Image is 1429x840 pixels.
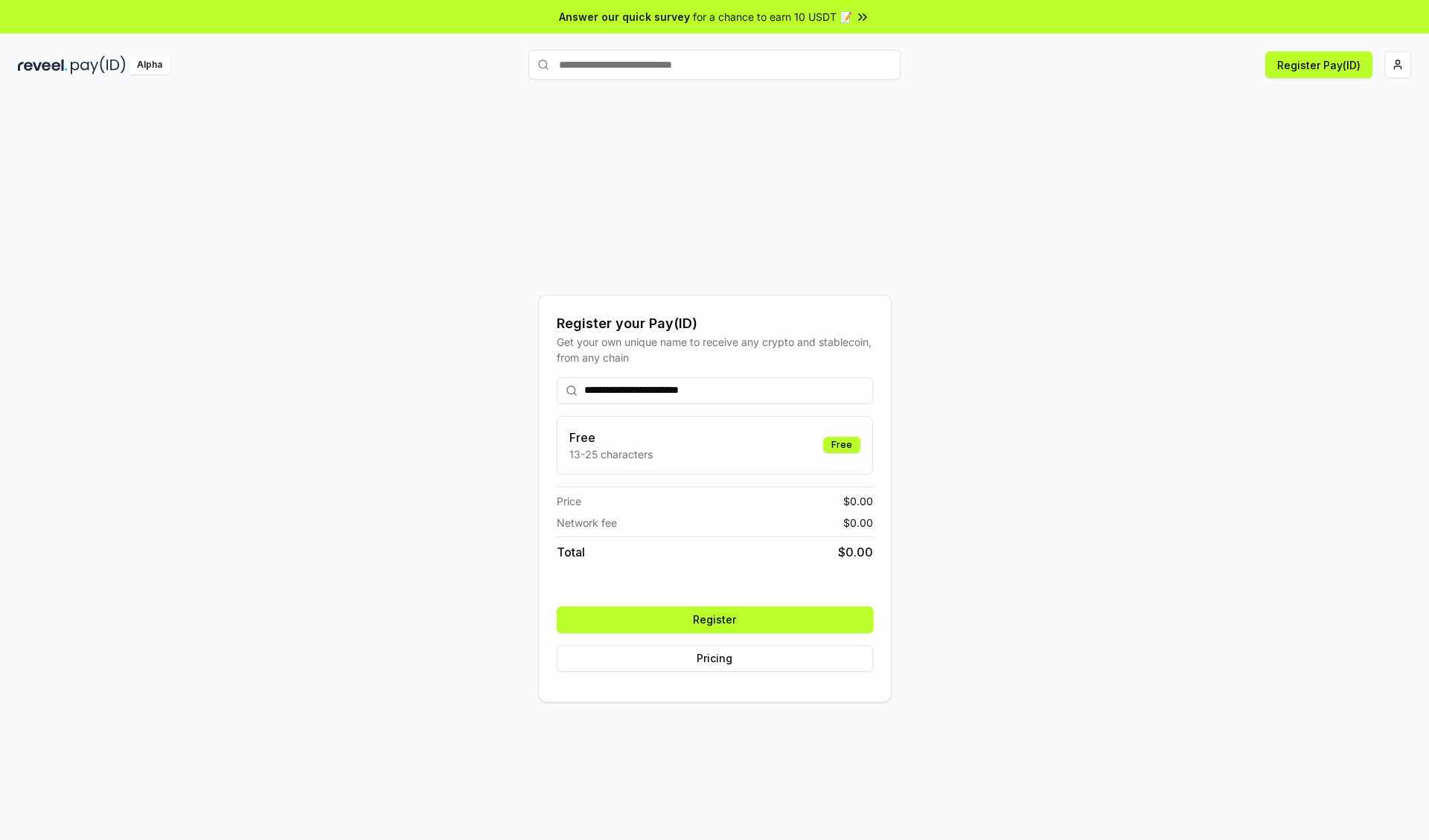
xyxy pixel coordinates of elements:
[18,56,68,74] img: reveel_dark
[557,334,873,365] div: Get your own unique name to receive any crypto and stablecoin, from any chain
[559,9,690,25] span: Answer our quick survey
[129,56,170,74] div: Alpha
[557,493,581,509] span: Price
[557,313,873,334] div: Register your Pay(ID)
[1265,51,1372,78] button: Register Pay(ID)
[693,9,852,25] span: for a chance to earn 10 USDT 📝
[838,543,873,561] span: $ 0.00
[557,645,873,672] button: Pricing
[569,446,653,462] p: 13-25 characters
[843,515,873,530] span: $ 0.00
[557,543,585,561] span: Total
[557,515,617,530] span: Network fee
[569,429,653,446] h3: Free
[823,437,860,453] div: Free
[843,493,873,509] span: $ 0.00
[557,606,873,633] button: Register
[71,56,126,74] img: pay_id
